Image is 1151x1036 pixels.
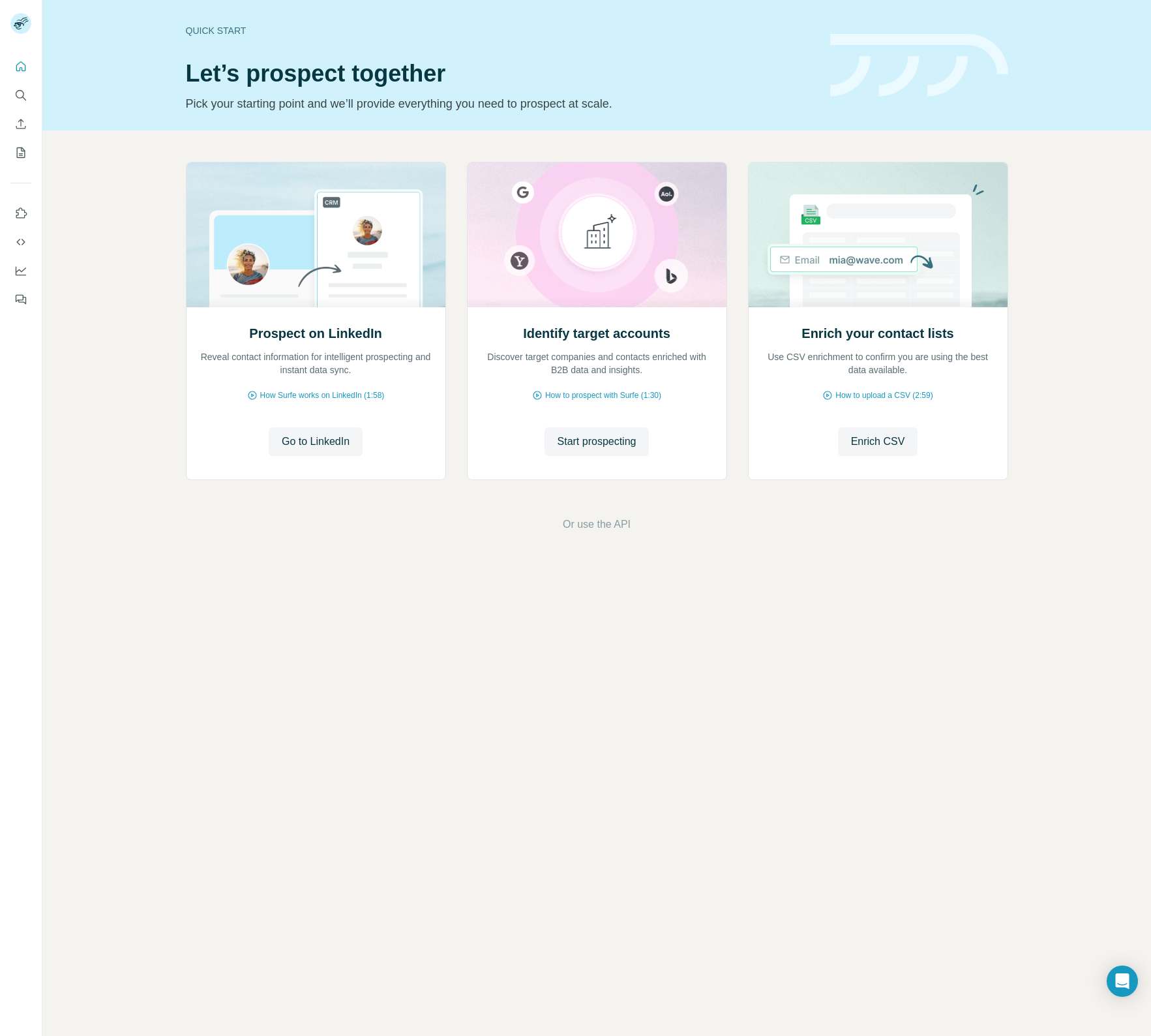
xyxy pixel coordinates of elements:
img: Prospect on LinkedIn [186,162,446,307]
div: Open Intercom Messenger [1107,966,1138,997]
button: Or use the API [563,517,631,532]
h2: Identify target accounts [523,324,670,343]
span: How to prospect with Surfe (1:30) [545,389,661,401]
button: Start prospecting [545,427,650,456]
h2: Enrich your contact lists [801,324,953,343]
h2: Prospect on LinkedIn [249,324,381,343]
img: banner [830,34,1008,97]
button: Search [10,84,31,107]
button: Enrich CSV [838,427,918,456]
button: Enrich CSV [10,112,31,136]
span: Start prospecting [558,434,636,449]
span: Go to LinkedIn [282,434,350,449]
span: Enrich CSV [851,434,905,449]
img: Enrich your contact lists [748,162,1008,307]
button: Use Surfe on LinkedIn [10,202,31,225]
span: How Surfe works on LinkedIn (1:58) [260,389,385,401]
p: Use CSV enrichment to confirm you are using the best data available. [762,350,994,376]
button: Dashboard [10,259,31,282]
p: Reveal contact information for intelligent prospecting and instant data sync. [200,350,432,376]
p: Pick your starting point and we’ll provide everything you need to prospect at scale. [186,95,815,113]
img: Identify target accounts [467,162,727,307]
button: Feedback [10,288,31,311]
div: Quick start [186,24,815,37]
button: Go to LinkedIn [269,427,363,456]
button: Quick start [10,55,31,78]
button: Use Surfe API [10,230,31,254]
p: Discover target companies and contacts enriched with B2B data and insights. [481,350,713,376]
button: My lists [10,141,31,164]
span: How to upload a CSV (2:59) [835,389,933,401]
h1: Let’s prospect together [186,61,815,87]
